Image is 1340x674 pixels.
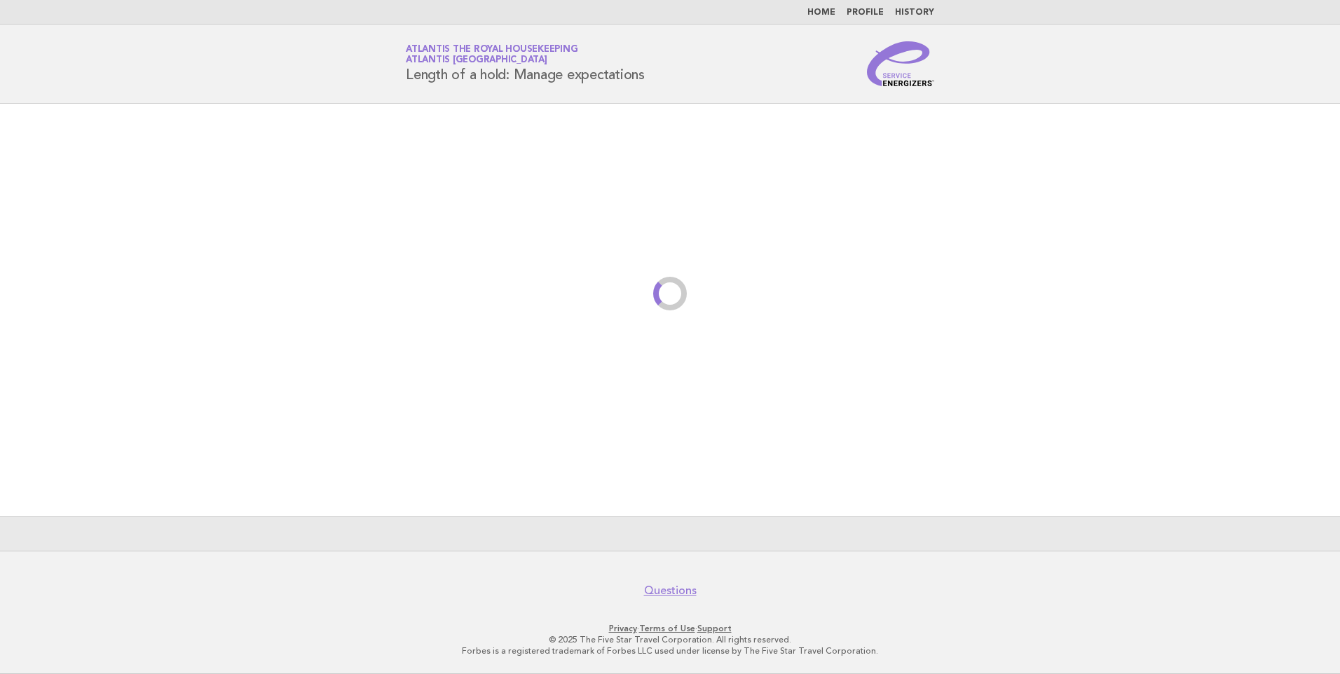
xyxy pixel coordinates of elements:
[609,624,637,633] a: Privacy
[807,8,835,17] a: Home
[867,41,934,86] img: Service Energizers
[241,645,1099,656] p: Forbes is a registered trademark of Forbes LLC used under license by The Five Star Travel Corpora...
[406,56,547,65] span: Atlantis [GEOGRAPHIC_DATA]
[847,8,884,17] a: Profile
[406,45,577,64] a: Atlantis the Royal HousekeepingAtlantis [GEOGRAPHIC_DATA]
[644,584,697,598] a: Questions
[241,634,1099,645] p: © 2025 The Five Star Travel Corporation. All rights reserved.
[639,624,695,633] a: Terms of Use
[895,8,934,17] a: History
[406,46,645,82] h1: Length of a hold: Manage expectations
[697,624,732,633] a: Support
[241,623,1099,634] p: · ·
